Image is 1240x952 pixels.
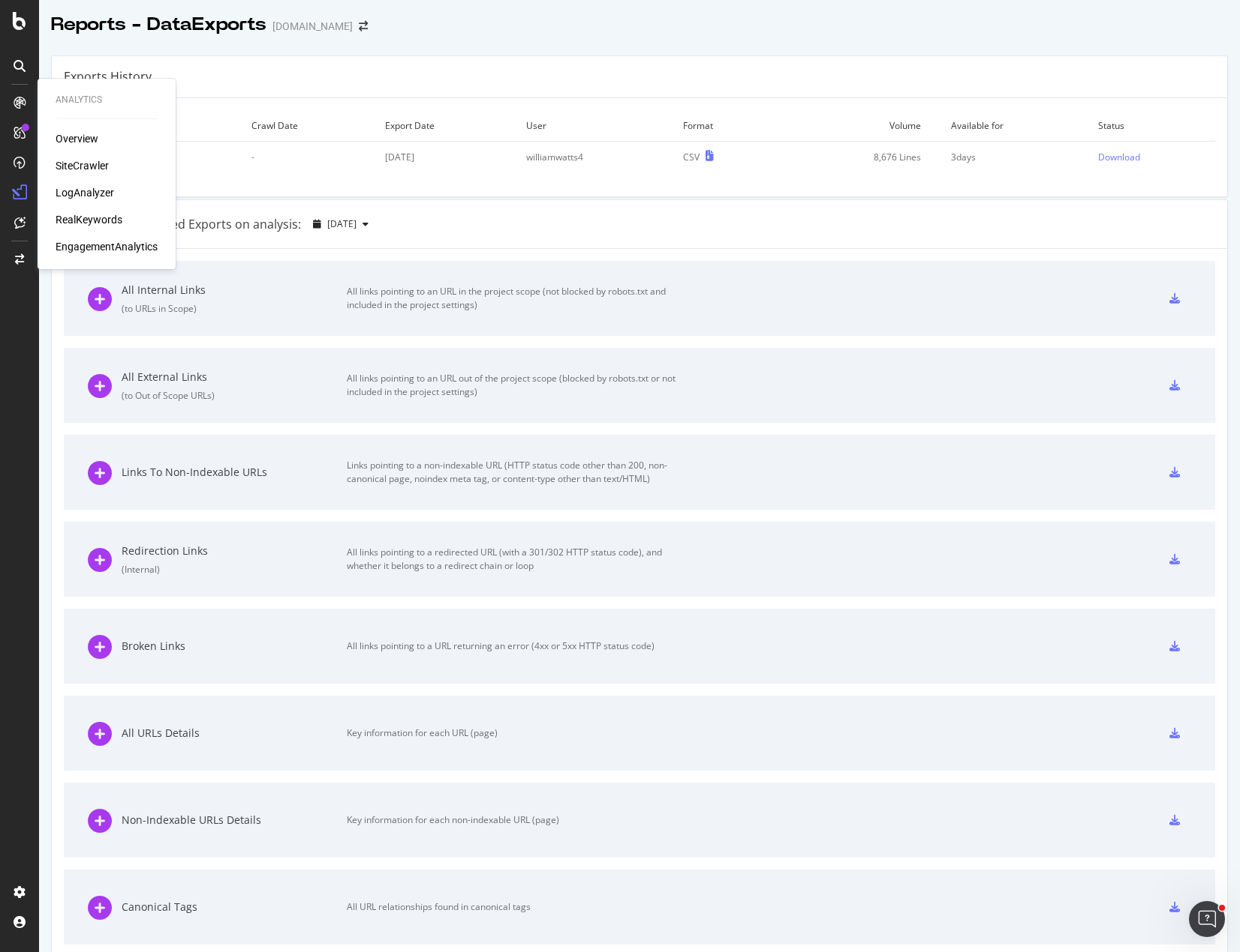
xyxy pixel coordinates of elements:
[122,389,347,402] div: ( to Out of Scope URLs )
[56,94,158,106] div: Analytics
[378,142,518,173] td: [DATE]
[244,142,378,173] td: -
[56,158,109,173] a: SiteCrawler
[347,726,685,740] div: Key information for each URL (page)
[519,142,676,173] td: williamwatts4
[51,12,266,37] div: Reports - DataExports
[1098,151,1208,163] a: Download
[683,151,700,163] div: CSV
[347,459,685,486] div: Links pointing to a non-indexable URL (HTTP status code other than 200, non-canonical page, noind...
[56,239,158,254] a: EngagementAnalytics
[944,110,1091,142] td: Available for
[1091,110,1215,142] td: Status
[244,110,378,142] td: Crawl Date
[775,110,944,142] td: Volume
[378,110,518,142] td: Export Date
[122,726,347,741] div: All URLs Details
[122,563,347,576] div: ( Internal )
[676,110,775,142] td: Format
[519,110,676,142] td: User
[122,813,347,828] div: Non-Indexable URLs Details
[1169,728,1180,738] div: csv-export
[56,185,114,200] a: LogAnalyzer
[1169,467,1180,477] div: csv-export
[347,285,685,312] div: All links pointing to an URL in the project scope (not blocked by robots.txt and included in the ...
[122,302,347,315] div: ( to URLs in Scope )
[1169,293,1180,304] div: csv-export
[122,370,347,385] div: All External Links
[1169,380,1180,391] div: csv-export
[64,216,301,233] div: Botify Recommended Exports on analysis:
[1189,901,1225,937] iframe: Intercom live chat
[56,212,122,227] a: RealKeywords
[775,142,944,173] td: 8,676 Lines
[347,546,685,573] div: All links pointing to a redirected URL (with a 301/302 HTTP status code), and whether it belongs ...
[272,19,353,34] div: [DOMAIN_NAME]
[347,372,685,399] div: All links pointing to an URL out of the project scope (blocked by robots.txt or not included in t...
[327,217,357,230] span: 2025 Sep. 20th
[359,21,368,31] div: arrow-right-arrow-left
[347,900,685,914] div: All URL relationships found in canonical tags
[122,465,347,480] div: Links To Non-Indexable URLs
[1169,815,1180,825] div: csv-export
[307,212,375,236] button: [DATE]
[64,68,152,85] div: Exports History
[944,142,1091,173] td: 3 days
[347,639,685,653] div: All links pointing to a URL returning an error (4xx or 5xx HTTP status code)
[1169,554,1180,564] div: csv-export
[122,543,347,558] div: Redirection Links
[1169,902,1180,912] div: csv-export
[122,900,347,915] div: Canonical Tags
[1098,151,1140,163] div: Download
[122,283,347,298] div: All Internal Links
[347,813,685,827] div: Key information for each non-indexable URL (page)
[122,639,347,654] div: Broken Links
[56,131,98,146] a: Overview
[1169,641,1180,651] div: csv-export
